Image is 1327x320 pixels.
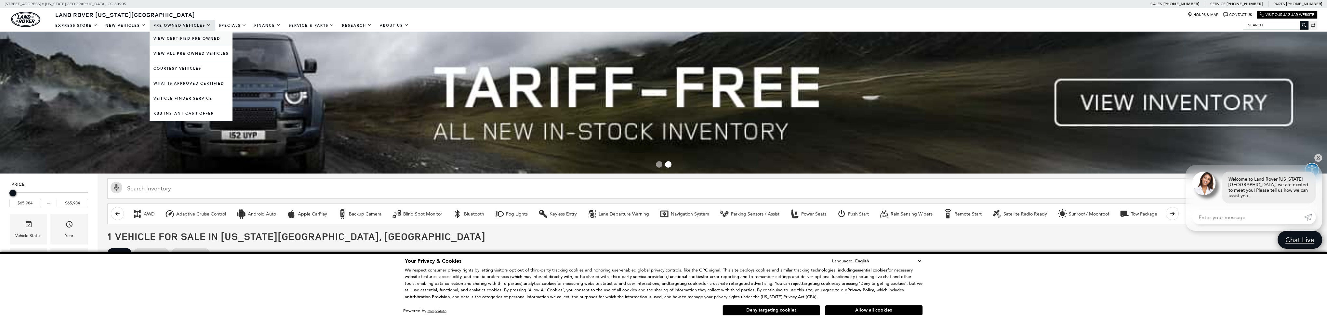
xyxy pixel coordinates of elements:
[150,106,232,121] a: KBB Instant Cash Offer
[286,209,296,219] div: Apple CarPlay
[111,207,124,220] button: scroll left
[338,209,347,219] div: Backup Camera
[854,257,922,265] select: Language Select
[150,31,232,46] a: View Certified Pre-Owned
[150,91,232,106] a: Vehicle Finder Service
[233,207,280,221] button: Android AutoAndroid Auto
[50,248,88,278] div: ModelModel
[9,190,16,196] div: Maximum Price
[837,209,846,219] div: Push Start
[1304,210,1316,224] a: Submit
[409,294,450,300] strong: Arbitration Provision
[506,211,528,217] div: Fog Lights
[954,211,982,217] div: Remote Start
[215,20,250,31] a: Specials
[723,305,820,315] button: Deny targeting cookies
[405,267,922,300] p: We respect consumer privacy rights by letting visitors opt out of third-party tracking cookies an...
[449,207,488,221] button: BluetoothBluetooth
[943,209,953,219] div: Remote Start
[656,161,662,168] span: Go to slide 1
[10,248,47,278] div: MakeMake
[65,232,73,239] div: Year
[1305,163,1319,178] aside: Accessibility Help Desk
[112,250,127,258] span: Clear All
[57,199,88,207] input: Maximum
[1166,207,1179,220] button: scroll right
[129,207,158,221] button: AWDAWD
[550,211,577,217] div: Keyless Entry
[855,267,887,273] strong: essential cookies
[161,207,230,221] button: Adaptive Cruise ControlAdaptive Cruise Control
[403,211,442,217] div: Blind Spot Monitor
[939,207,985,221] button: Remote StartRemote Start
[107,178,1317,199] input: Search Inventory
[1260,12,1314,17] a: Visit Our Jaguar Website
[989,207,1051,221] button: Satellite Radio ReadySatellite Radio Ready
[669,281,703,286] strong: targeting cookies
[720,209,729,219] div: Parking Sensors / Assist
[671,211,709,217] div: Navigation System
[1163,1,1199,7] a: [PHONE_NUMBER]
[731,211,779,217] div: Parking Sensors / Assist
[11,12,40,27] img: Land Rover
[538,209,548,219] div: Keyless Entry
[11,12,40,27] a: land-rover
[298,211,327,217] div: Apple CarPlay
[138,250,158,258] span: Land Rover
[992,209,1002,219] div: Satellite Radio Ready
[101,20,150,31] a: New Vehicles
[25,219,33,232] span: Vehicle
[716,207,783,221] button: Parking Sensors / AssistParking Sensors / Assist
[9,199,41,207] input: Minimum
[1278,231,1322,249] a: Chat Live
[150,76,232,91] a: What Is Approved Certified
[176,211,226,217] div: Adaptive Cruise Control
[388,207,446,221] button: Blind Spot MonitorBlind Spot Monitor
[879,209,889,219] div: Rain Sensing Wipers
[405,257,461,265] span: Your Privacy & Cookies
[150,20,215,31] a: Pre-Owned Vehicles
[10,214,47,244] div: VehicleVehicle Status
[1120,209,1129,219] div: Tow Package
[786,207,830,221] button: Power SeatsPower Seats
[349,211,381,217] div: Backup Camera
[801,211,826,217] div: Power Seats
[1192,172,1215,195] img: Agent profile photo
[891,211,933,217] div: Rain Sensing Wipers
[1131,211,1157,217] div: Tow Package
[132,209,142,219] div: AWD
[535,207,580,221] button: Keyless EntryKeyless Entry
[51,20,413,31] nav: Main Navigation
[55,11,195,19] span: Land Rover [US_STATE][GEOGRAPHIC_DATA]
[376,20,413,31] a: About Us
[15,232,42,239] div: Vehicle Status
[524,281,556,286] strong: analytics cookies
[802,281,836,286] strong: targeting cookies
[790,209,800,219] div: Power Seats
[176,250,198,258] span: Defender 90
[1227,1,1263,7] a: [PHONE_NUMBER]
[236,209,246,219] div: Android Auto
[833,207,872,221] button: Push StartPush Start
[665,161,671,168] span: Go to slide 2
[283,207,331,221] button: Apple CarPlayApple CarPlay
[51,20,101,31] a: EXPRESS STORE
[656,207,713,221] button: Navigation SystemNavigation System
[1210,2,1225,6] span: Service
[403,309,446,313] div: Powered by
[285,20,338,31] a: Service & Parts
[464,211,484,217] div: Bluetooth
[1282,235,1318,244] span: Chat Live
[51,11,199,19] a: Land Rover [US_STATE][GEOGRAPHIC_DATA]
[599,211,649,217] div: Lane Departure Warning
[65,219,73,232] span: Year
[50,214,88,244] div: YearYear
[1057,209,1067,219] div: Sunroof / Moonroof
[832,259,852,263] div: Language:
[111,182,122,193] svg: Click to toggle on voice search
[1273,2,1285,6] span: Parts
[392,209,402,219] div: Blind Spot Monitor
[1054,207,1113,221] button: Sunroof / MoonroofSunroof / Moonroof
[587,209,597,219] div: Lane Departure Warning
[150,46,232,61] a: View All Pre-Owned Vehicles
